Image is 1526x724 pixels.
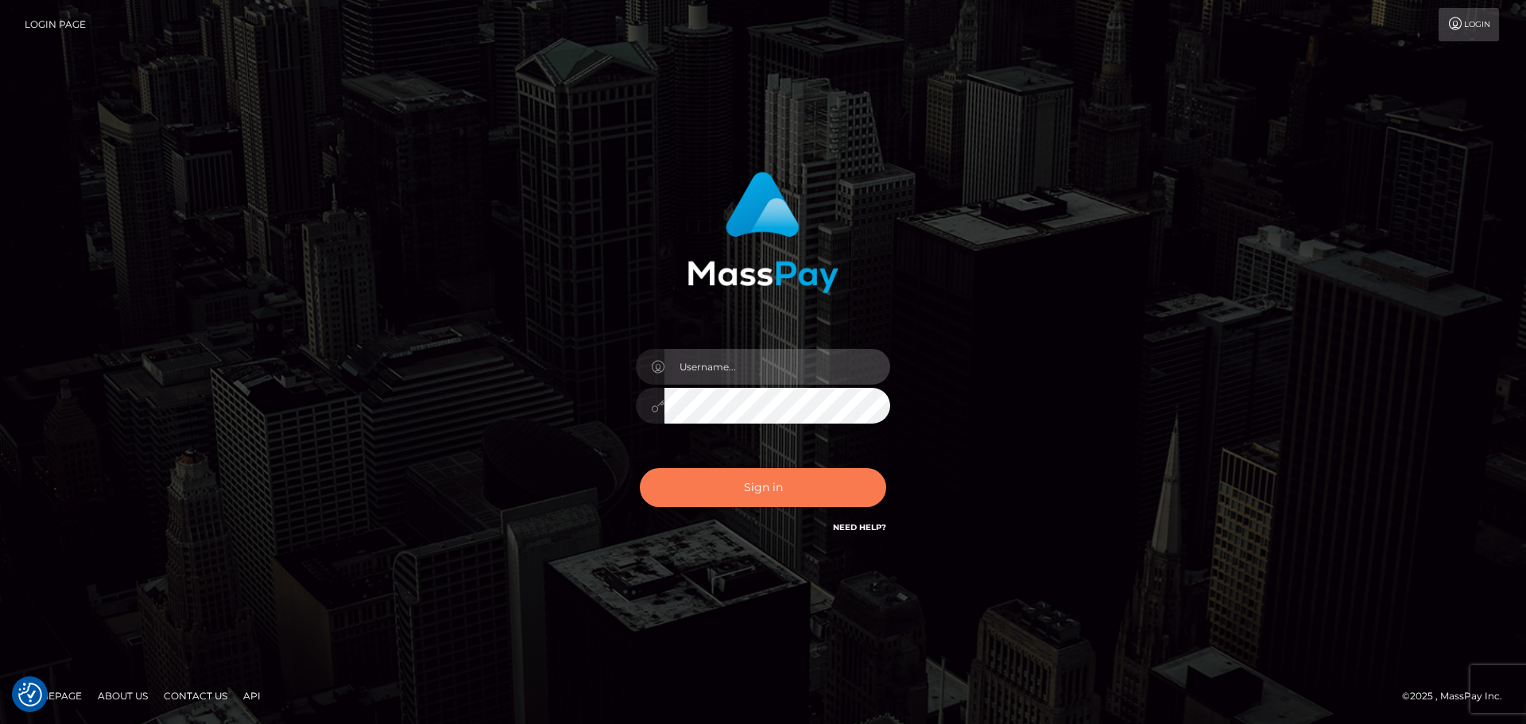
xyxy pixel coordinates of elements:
button: Consent Preferences [18,683,42,707]
a: Homepage [17,683,88,708]
a: API [237,683,267,708]
a: Login [1439,8,1499,41]
img: Revisit consent button [18,683,42,707]
input: Username... [664,349,890,385]
img: MassPay Login [687,172,839,293]
button: Sign in [640,468,886,507]
a: Need Help? [833,522,886,532]
a: About Us [91,683,154,708]
div: © 2025 , MassPay Inc. [1402,687,1514,705]
a: Login Page [25,8,86,41]
a: Contact Us [157,683,234,708]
